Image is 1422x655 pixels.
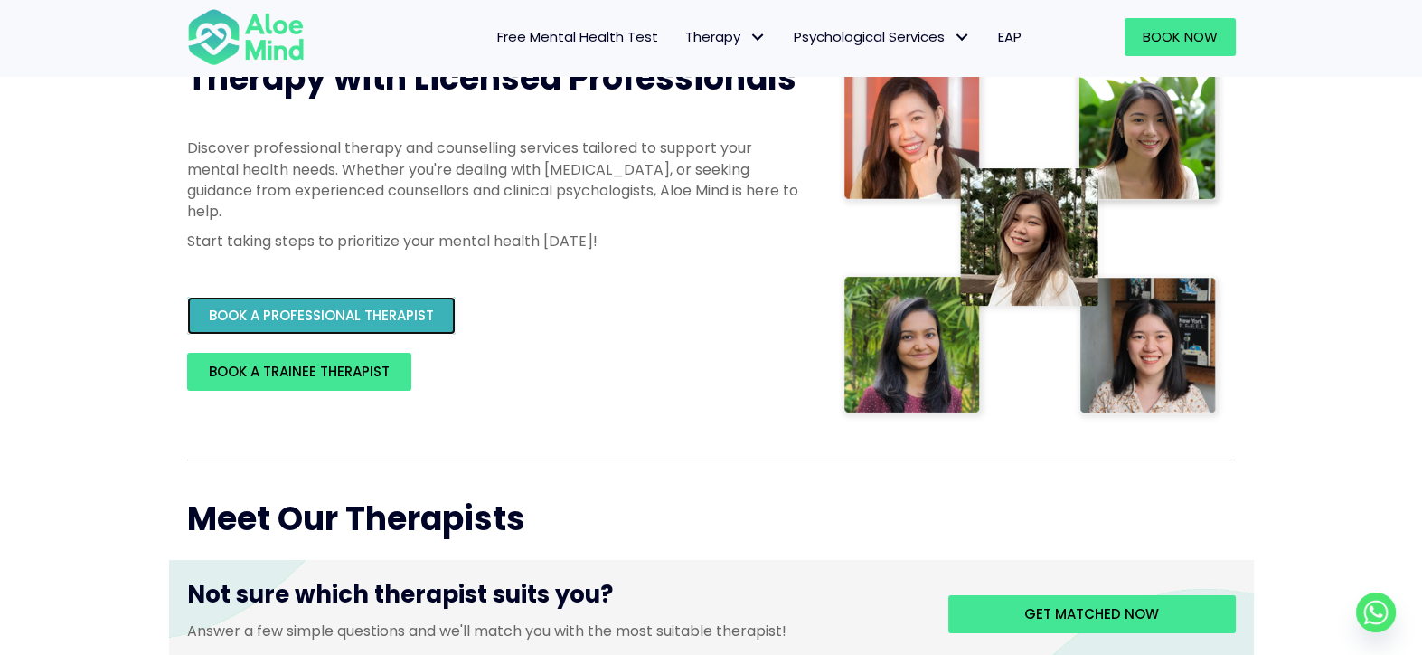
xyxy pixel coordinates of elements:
[1143,27,1218,46] span: Book Now
[209,362,390,381] span: BOOK A TRAINEE THERAPIST
[984,18,1035,56] a: EAP
[838,56,1225,423] img: Therapist collage
[685,27,767,46] span: Therapy
[328,18,1035,56] nav: Menu
[780,18,984,56] a: Psychological ServicesPsychological Services: submenu
[187,7,305,67] img: Aloe mind Logo
[1125,18,1236,56] a: Book Now
[187,231,802,252] p: Start taking steps to prioritize your mental health [DATE]!
[794,27,971,46] span: Psychological Services
[672,18,780,56] a: TherapyTherapy: submenu
[948,595,1236,633] a: Get matched now
[949,24,975,51] span: Psychological Services: submenu
[187,578,921,620] h3: Not sure which therapist suits you?
[1024,604,1159,623] span: Get matched now
[484,18,672,56] a: Free Mental Health Test
[187,138,802,222] p: Discover professional therapy and counselling services tailored to support your mental health nee...
[745,24,771,51] span: Therapy: submenu
[187,621,921,641] p: Answer a few simple questions and we'll match you with the most suitable therapist!
[187,496,525,542] span: Meet Our Therapists
[497,27,658,46] span: Free Mental Health Test
[998,27,1022,46] span: EAP
[1356,593,1396,632] a: Whatsapp
[187,353,411,391] a: BOOK A TRAINEE THERAPIST
[187,55,796,101] span: Therapy with Licensed Professionals
[187,297,456,335] a: BOOK A PROFESSIONAL THERAPIST
[209,306,434,325] span: BOOK A PROFESSIONAL THERAPIST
